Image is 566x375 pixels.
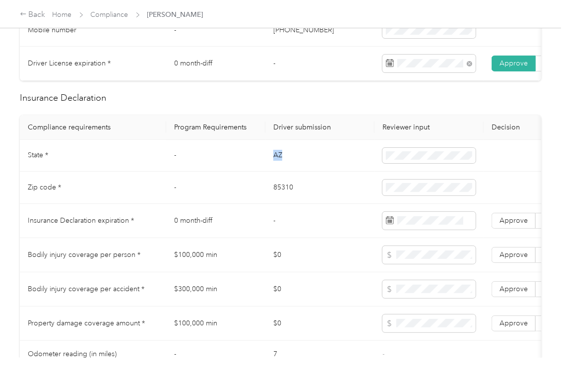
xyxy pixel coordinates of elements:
span: Zip code * [28,183,61,191]
span: Property damage coverage amount * [28,319,145,327]
span: Approve [500,250,528,259]
td: - [265,47,375,81]
td: Bodily injury coverage per person * [20,238,166,272]
th: Reviewer input [375,115,484,140]
span: - [382,350,384,358]
div: Back [20,9,46,21]
td: Driver License expiration * [20,47,166,81]
td: Mobile number [20,14,166,47]
td: [PHONE_NUMBER] [265,14,375,47]
td: State * [20,140,166,172]
span: [PERSON_NAME] [147,9,203,20]
td: 0 month-diff [166,47,265,81]
th: Compliance requirements [20,115,166,140]
iframe: Everlance-gr Chat Button Frame [510,319,566,375]
span: Approve [500,285,528,293]
td: $0 [265,272,375,307]
td: 85310 [265,172,375,204]
th: Program Requirements [166,115,265,140]
td: AZ [265,140,375,172]
td: $100,000 min [166,307,265,341]
span: Insurance Declaration expiration * [28,216,134,225]
td: - [265,204,375,238]
td: - [166,140,265,172]
td: $0 [265,307,375,341]
span: Approve [500,319,528,327]
td: - [166,172,265,204]
span: Mobile number [28,26,76,34]
td: - [166,14,265,47]
td: Zip code * [20,172,166,204]
a: Home [53,10,72,19]
td: $300,000 min [166,272,265,307]
span: Bodily injury coverage per person * [28,250,140,259]
td: - [166,341,265,368]
td: 0 month-diff [166,204,265,238]
td: Odometer reading (in miles) [20,341,166,368]
span: State * [28,151,48,159]
span: Approve [500,216,528,225]
td: $100,000 min [166,238,265,272]
span: Driver License expiration * [28,59,111,67]
td: 7 [265,341,375,368]
span: Approve [500,59,528,67]
td: Property damage coverage amount * [20,307,166,341]
td: Insurance Declaration expiration * [20,204,166,238]
a: Compliance [91,10,128,19]
span: Bodily injury coverage per accident * [28,285,144,293]
th: Driver submission [265,115,375,140]
td: Bodily injury coverage per accident * [20,272,166,307]
td: $0 [265,238,375,272]
h2: Insurance Declaration [20,91,541,105]
span: Odometer reading (in miles) [28,350,117,358]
